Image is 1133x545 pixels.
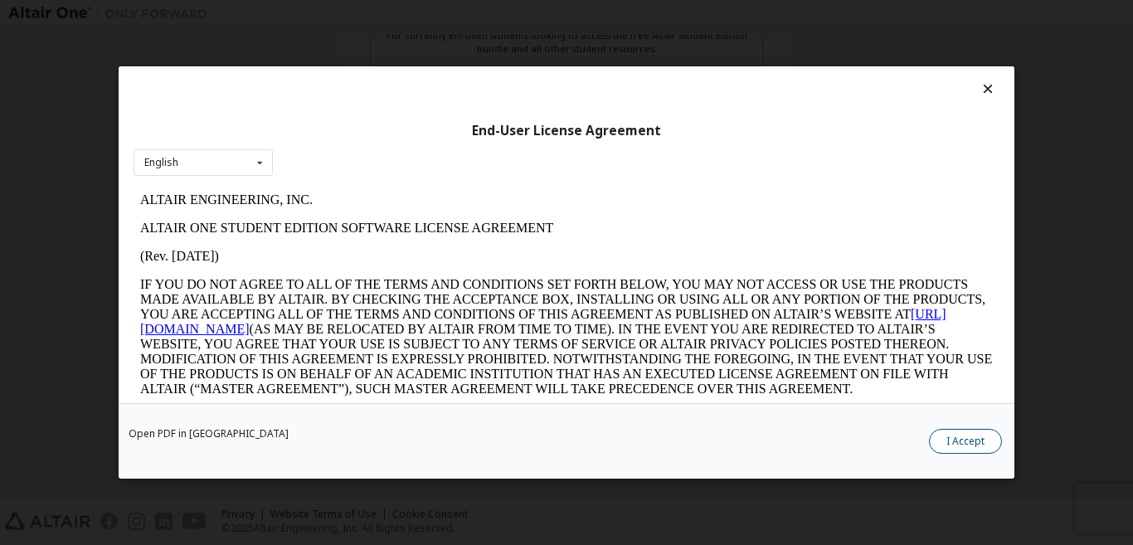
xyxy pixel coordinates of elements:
p: (Rev. [DATE]) [7,63,859,78]
div: End-User License Agreement [134,123,999,139]
div: English [144,158,178,168]
a: Open PDF in [GEOGRAPHIC_DATA] [129,429,289,439]
p: This Altair One Student Edition Software License Agreement (“Agreement”) is between Altair Engine... [7,224,859,284]
a: [URL][DOMAIN_NAME] [7,121,813,150]
p: ALTAIR ENGINEERING, INC. [7,7,859,22]
button: I Accept [929,429,1002,454]
p: IF YOU DO NOT AGREE TO ALL OF THE TERMS AND CONDITIONS SET FORTH BELOW, YOU MAY NOT ACCESS OR USE... [7,91,859,211]
p: ALTAIR ONE STUDENT EDITION SOFTWARE LICENSE AGREEMENT [7,35,859,50]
